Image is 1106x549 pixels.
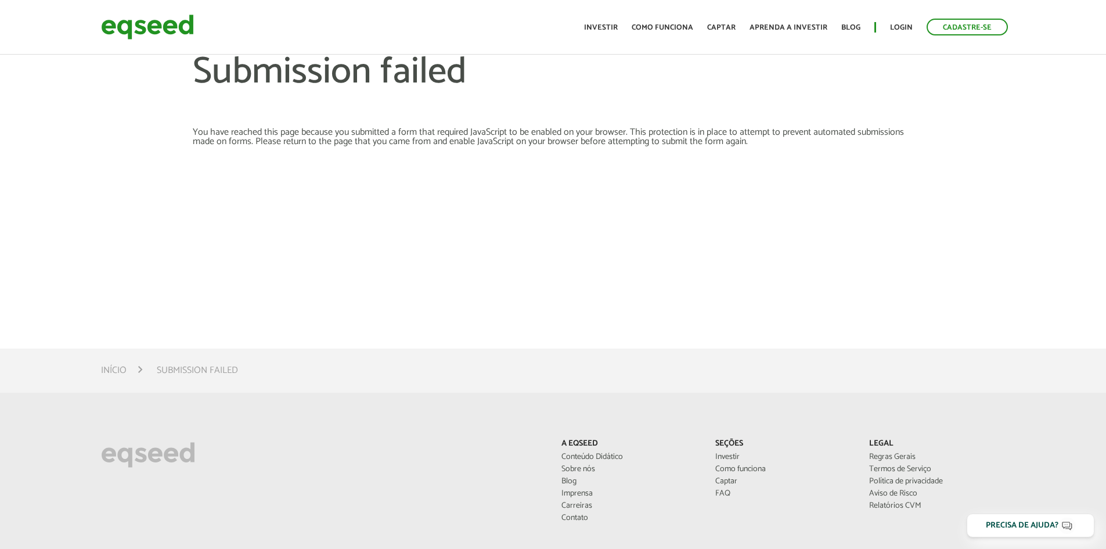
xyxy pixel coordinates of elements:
[101,366,127,375] a: Início
[715,478,852,486] a: Captar
[841,24,860,31] a: Blog
[101,12,194,42] img: EqSeed
[715,439,852,449] p: Seções
[584,24,618,31] a: Investir
[561,478,698,486] a: Blog
[890,24,913,31] a: Login
[101,439,195,471] img: EqSeed Logo
[750,24,827,31] a: Aprenda a investir
[869,453,1006,461] a: Regras Gerais
[561,490,698,498] a: Imprensa
[869,439,1006,449] p: Legal
[561,439,698,449] p: A EqSeed
[869,465,1006,473] a: Termos de Serviço
[561,502,698,510] a: Carreiras
[193,128,913,146] div: You have reached this page because you submitted a form that required JavaScript to be enabled on...
[561,514,698,522] a: Contato
[561,465,698,473] a: Sobre nós
[193,52,913,128] h1: Submission failed
[707,24,736,31] a: Captar
[927,19,1008,35] a: Cadastre-se
[561,453,698,461] a: Conteúdo Didático
[157,363,238,378] li: Submission failed
[869,490,1006,498] a: Aviso de Risco
[715,490,852,498] a: FAQ
[632,24,693,31] a: Como funciona
[715,465,852,473] a: Como funciona
[869,478,1006,486] a: Política de privacidade
[715,453,852,461] a: Investir
[869,502,1006,510] a: Relatórios CVM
